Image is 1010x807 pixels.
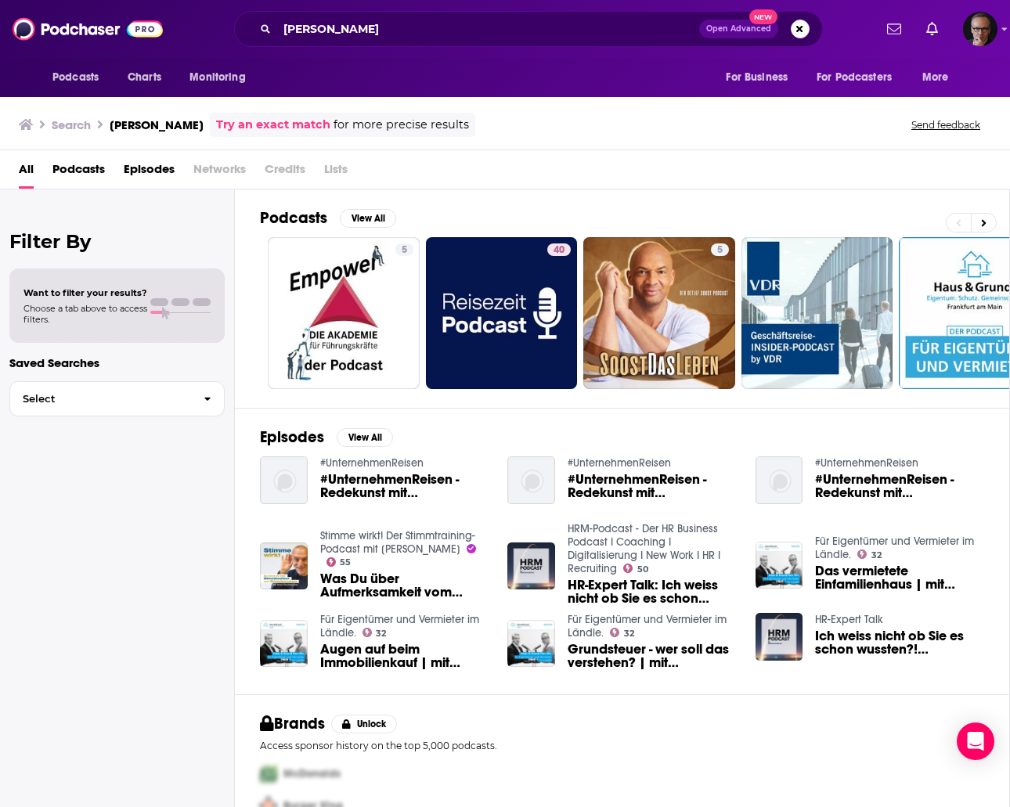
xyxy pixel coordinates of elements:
a: 5 [395,243,413,256]
span: 50 [637,566,648,573]
img: Was Du über Aufmerksamkeit vom Radiomacher lernen - mit Leif Ahrens. Folge 407 [260,542,308,590]
span: 32 [624,630,634,637]
a: Podcasts [52,157,105,189]
input: Search podcasts, credits, & more... [277,16,699,41]
span: Networks [193,157,246,189]
a: Stimme wirkt! Der Stimmtraining-Podcast mit Arno Fischbacher [320,529,475,556]
span: #UnternehmenReisen - Redekunst mit [PERSON_NAME] #43 [568,473,737,499]
button: open menu [806,63,914,92]
span: Das vermietete Einfamilienhaus | mit [PERSON_NAME] | Geschäftsführer Haus&Grund Stuttgart (Modera... [815,564,984,591]
h3: [PERSON_NAME] [110,117,204,132]
span: 32 [871,552,882,559]
a: Try an exact match [216,116,330,134]
a: Charts [117,63,171,92]
a: Was Du über Aufmerksamkeit vom Radiomacher lernen - mit Leif Ahrens. Folge 407 [320,572,489,599]
h2: Episodes [260,427,324,447]
button: open menu [179,63,265,92]
span: More [922,67,949,88]
a: Show notifications dropdown [920,16,944,42]
p: Saved Searches [9,355,225,370]
a: Show notifications dropdown [881,16,907,42]
span: 40 [554,243,565,258]
a: 55 [326,557,352,567]
a: #UnternehmenReisen [815,456,918,470]
span: HR-Expert Talk: Ich weiss nicht ob Sie es schon wussten?! Kommunikation mit nur 400 Wörtern [PERS... [568,578,737,605]
a: 5 [583,237,735,389]
img: #UnternehmenReisen - Redekunst mit Leif Ahrens #43 [507,456,555,504]
img: #UnternehmenReisen - Redekunst mit Leif Ahrens #44 [260,456,308,504]
div: Search podcasts, credits, & more... [234,11,823,47]
span: #UnternehmenReisen - Redekunst mit [PERSON_NAME] #44 [320,473,489,499]
h2: Brands [260,714,325,733]
h2: Filter By [9,230,225,253]
span: Want to filter your results? [23,287,147,298]
span: Monitoring [189,67,245,88]
a: 5 [711,243,729,256]
div: Open Intercom Messenger [957,722,994,760]
button: Select [9,381,225,416]
button: Unlock [331,715,398,733]
a: 5 [268,237,420,389]
a: Grundsteuer - wer soll das verstehen? | mit Ulrich Wecker | Geschäftsführer Haus&Grund Stuttgart ... [507,620,555,668]
span: Logged in as experts2podcasts [963,12,997,46]
span: 32 [376,630,386,637]
img: HR-Expert Talk: Ich weiss nicht ob Sie es schon wussten?! Kommunikation mit nur 400 Wörtern I Gas... [507,542,555,590]
a: #UnternehmenReisen [320,456,424,470]
span: Open Advanced [706,25,771,33]
span: Lists [324,157,348,189]
span: Grundsteuer - wer soll das verstehen? | mit [PERSON_NAME] | Geschäftsführer Haus&Grund Stuttgart ... [568,643,737,669]
button: Send feedback [907,118,985,131]
a: #UnternehmenReisen [568,456,671,470]
span: Charts [128,67,161,88]
a: 32 [363,628,387,637]
button: open menu [41,63,119,92]
span: for more precise results [334,116,469,134]
span: New [749,9,777,24]
span: Choose a tab above to access filters. [23,303,147,325]
a: All [19,157,34,189]
img: Augen auf beim Immobilienkauf | mit Ulrich Wecker | Geschäftsführer Haus&Grund Stuttgart (Moderat... [260,620,308,668]
button: open menu [911,63,969,92]
span: For Podcasters [817,67,892,88]
a: Für Eigentümer und Vermieter im Ländle. [320,613,479,639]
a: #UnternehmenReisen - Redekunst mit Leif Ahrens #45 [815,473,984,499]
img: Podchaser - Follow, Share and Rate Podcasts [13,14,163,44]
a: Ich weiss nicht ob Sie es schon wussten?! Kommunikation mit nur 400 Wörtern I Gast: Leif Ahrens [815,629,984,656]
a: #UnternehmenReisen - Redekunst mit Leif Ahrens #43 [568,473,737,499]
img: #UnternehmenReisen - Redekunst mit Leif Ahrens #45 [756,456,803,504]
p: Access sponsor history on the top 5,000 podcasts. [260,740,984,751]
span: 5 [717,243,723,258]
img: User Profile [963,12,997,46]
span: Was Du über Aufmerksamkeit vom Radiomacher lernen - mit [PERSON_NAME]. Folge 407 [320,572,489,599]
span: #UnternehmenReisen - Redekunst mit [PERSON_NAME] #45 [815,473,984,499]
span: For Business [726,67,788,88]
a: 50 [623,564,648,573]
button: View All [340,209,396,228]
a: EpisodesView All [260,427,393,447]
a: 40 [426,237,578,389]
span: 5 [402,243,407,258]
img: First Pro Logo [254,758,283,790]
img: Ich weiss nicht ob Sie es schon wussten?! Kommunikation mit nur 400 Wörtern I Gast: Leif Ahrens [756,613,803,661]
span: Podcasts [52,67,99,88]
a: Grundsteuer - wer soll das verstehen? | mit Ulrich Wecker | Geschäftsführer Haus&Grund Stuttgart ... [568,643,737,669]
a: 40 [547,243,571,256]
button: Show profile menu [963,12,997,46]
img: Das vermietete Einfamilienhaus | mit Ulrich Wecker | Geschäftsführer Haus&Grund Stuttgart (Modera... [756,542,803,589]
a: Episodes [124,157,175,189]
span: McDonalds [283,767,341,780]
a: #UnternehmenReisen - Redekunst mit Leif Ahrens #44 [320,473,489,499]
button: Open AdvancedNew [699,20,778,38]
a: PodcastsView All [260,208,396,228]
button: View All [337,428,393,447]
